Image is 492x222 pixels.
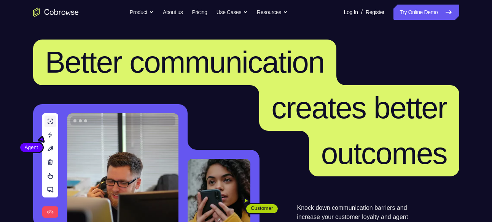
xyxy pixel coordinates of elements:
[192,5,207,20] a: Pricing
[321,136,447,170] span: outcomes
[217,5,248,20] button: Use Cases
[130,5,154,20] button: Product
[344,5,358,20] a: Log In
[393,5,459,20] a: Try Online Demo
[271,91,447,125] span: creates better
[163,5,183,20] a: About us
[257,5,288,20] button: Resources
[366,5,384,20] a: Register
[33,8,79,17] a: Go to the home page
[45,45,325,79] span: Better communication
[361,8,363,17] span: /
